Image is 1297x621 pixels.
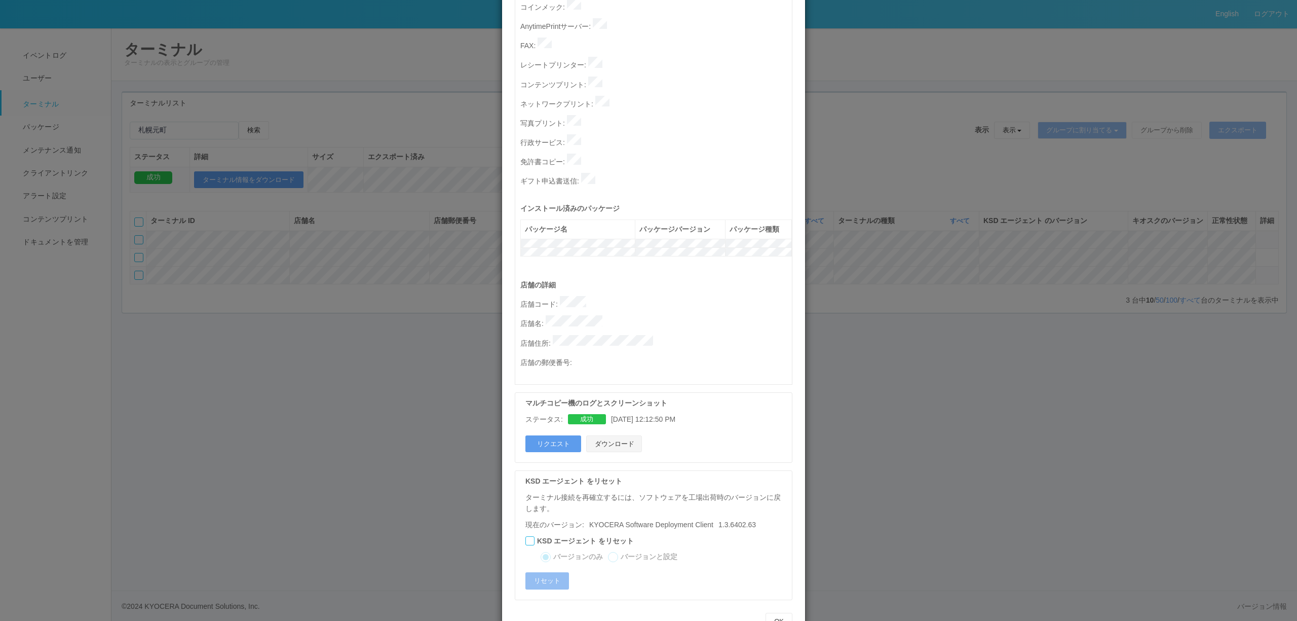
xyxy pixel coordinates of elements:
[525,435,581,453] button: リクエスト
[537,536,634,546] label: KSD エージェント をリセット
[520,77,792,91] p: コンテンツプリント :
[520,280,792,290] p: 店舗の詳細
[525,572,569,590] button: リセット
[525,520,787,530] p: 現在のバージョン:
[520,134,792,149] p: 行政サービス :
[520,57,792,71] p: レシートプリンター :
[589,521,713,529] span: KYOCERA Software Deployment Client
[520,154,792,168] p: 免許書コピー :
[520,173,792,187] p: ギフト申込書送信 :
[525,414,787,425] div: [DATE] 12:12:50 PM
[525,224,631,235] div: パッケージ名
[586,435,642,453] button: ダウンロード
[525,414,563,425] p: ステータス:
[520,296,792,310] p: 店舗コード :
[525,398,787,409] p: マルチコピー機のログとスクリーンショット
[730,224,787,235] div: パッケージ種類
[520,354,792,369] p: 店舗の郵便番号 :
[584,521,756,529] span: 1.3.6402.63
[520,315,792,330] p: 店舗名 :
[520,38,792,52] p: FAX :
[525,492,787,514] p: ターミナル接続を再確立するには、ソフトウェアを工場出荷時のバージョンに戻します。
[520,203,792,214] p: インストール済みのパッケージ
[553,552,603,562] label: バージョンのみ
[621,552,677,562] label: バージョンと設定
[520,335,792,349] p: 店舗住所 :
[520,115,792,129] p: 写真プリント :
[525,476,787,487] p: KSD エージェント をリセット
[520,96,792,110] p: ネットワークプリント :
[520,18,792,32] p: AnytimePrintサーバー :
[639,224,721,235] div: パッケージバージョン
